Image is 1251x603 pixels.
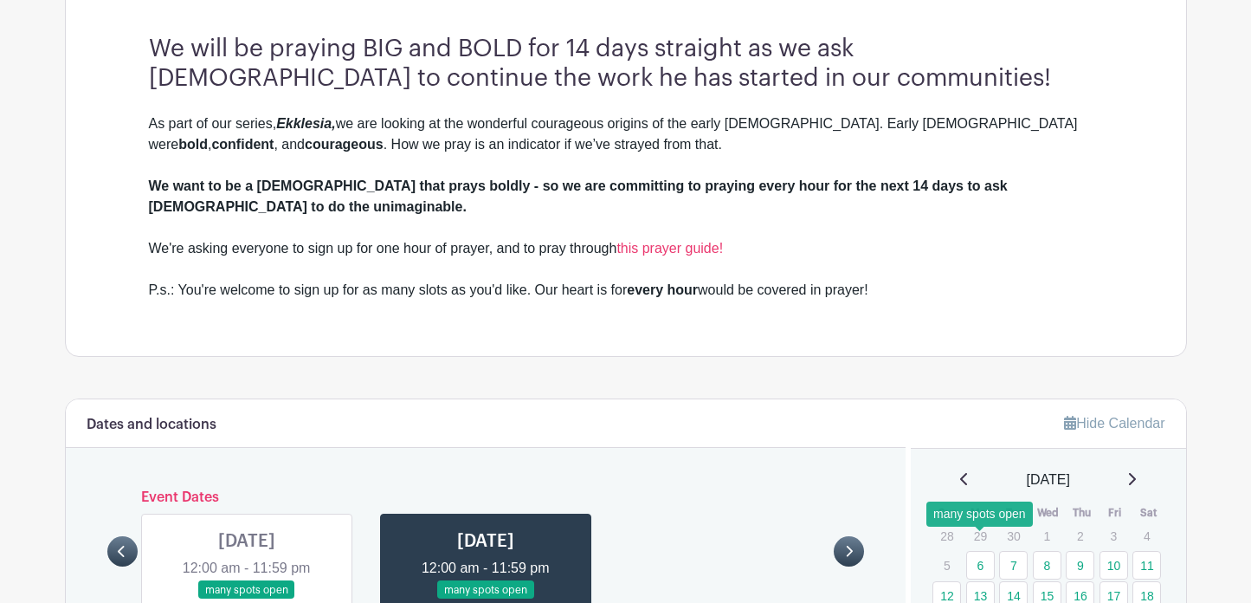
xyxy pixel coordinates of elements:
h6: Event Dates [138,490,835,506]
a: 6 [966,551,995,580]
p: 30 [999,522,1028,549]
th: Thu [1065,504,1099,522]
div: As part of our series, we are looking at the wonderful courageous origins of the early [DEMOGRAPH... [149,113,1103,301]
p: 1 [1033,522,1061,549]
span: [DATE] [1027,470,1070,490]
em: Ekklesia, [276,116,336,131]
a: this prayer guide! [616,241,723,256]
th: Sat [1132,504,1165,522]
a: 11 [1132,551,1161,580]
strong: bold [178,137,208,152]
p: 3 [1099,522,1128,549]
a: 10 [1099,551,1128,580]
a: 8 [1033,551,1061,580]
a: 7 [999,551,1028,580]
p: 29 [966,522,995,549]
a: Hide Calendar [1064,416,1164,431]
p: 5 [932,552,961,579]
p: 2 [1066,522,1094,549]
strong: confident [211,137,274,152]
th: Fri [1099,504,1132,522]
a: 9 [1066,551,1094,580]
p: 28 [932,522,961,549]
p: 4 [1132,522,1161,549]
strong: We want to be a [DEMOGRAPHIC_DATA] that prays boldly - so we are committing to praying every hour... [149,178,1008,214]
strong: every hour [627,282,698,297]
div: many spots open [926,502,1033,527]
th: Wed [1032,504,1066,522]
h3: We will be praying BIG and BOLD for 14 days straight as we ask [DEMOGRAPHIC_DATA] to continue the... [149,35,1103,93]
strong: courageous [305,137,384,152]
h6: Dates and locations [87,417,216,433]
